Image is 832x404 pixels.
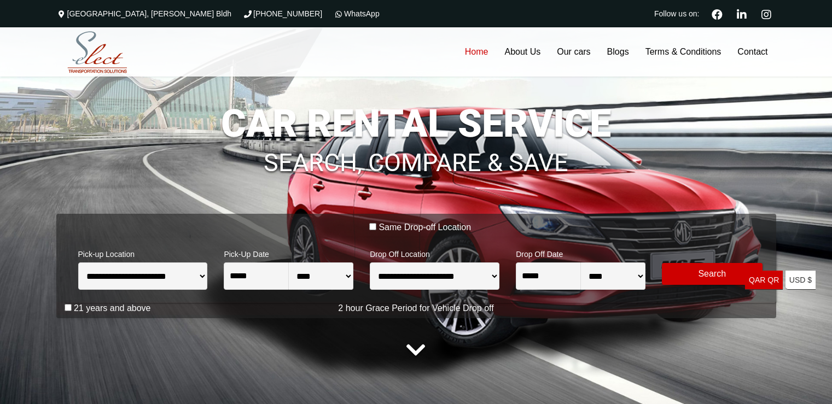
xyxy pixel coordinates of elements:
a: Blogs [599,27,637,77]
span: Drop Off Date [516,243,645,262]
button: Modify Search [662,263,763,285]
h1: SEARCH, COMPARE & SAVE [56,134,776,175]
a: Terms & Conditions [637,27,730,77]
a: Instagram [757,8,776,20]
a: Our cars [549,27,598,77]
span: Pick-up Location [78,243,208,262]
span: Pick-Up Date [224,243,353,262]
a: Home [457,27,497,77]
img: Select Rent a Car [59,29,136,76]
label: Same Drop-off Location [379,222,471,233]
a: USD $ [786,271,816,290]
a: QAR QR [745,271,783,290]
p: 2 hour Grace Period for Vehicle Drop off [56,302,776,315]
a: WhatsApp [333,9,380,18]
h1: CAR RENTAL SERVICE [56,104,776,143]
a: Contact [729,27,776,77]
label: 21 years and above [74,303,151,314]
span: Drop Off Location [370,243,499,262]
a: Linkedin [732,8,752,20]
a: About Us [496,27,549,77]
a: Facebook [707,8,727,20]
a: [PHONE_NUMBER] [242,9,322,18]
